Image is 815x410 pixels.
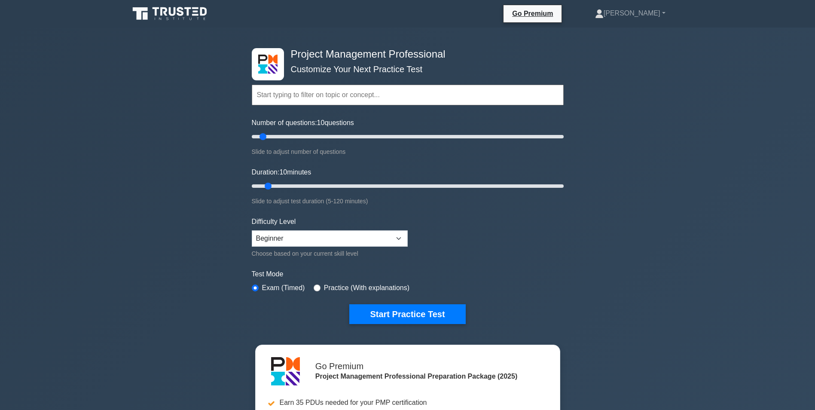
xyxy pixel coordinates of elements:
[262,283,305,293] label: Exam (Timed)
[324,283,409,293] label: Practice (With explanations)
[279,168,287,176] span: 10
[252,167,311,177] label: Duration: minutes
[252,217,296,227] label: Difficulty Level
[252,248,408,259] div: Choose based on your current skill level
[317,119,325,126] span: 10
[574,5,686,22] a: [PERSON_NAME]
[252,118,354,128] label: Number of questions: questions
[287,48,522,61] h4: Project Management Professional
[252,196,564,206] div: Slide to adjust test duration (5-120 minutes)
[252,85,564,105] input: Start typing to filter on topic or concept...
[252,147,564,157] div: Slide to adjust number of questions
[252,269,564,279] label: Test Mode
[507,8,558,19] a: Go Premium
[349,304,465,324] button: Start Practice Test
